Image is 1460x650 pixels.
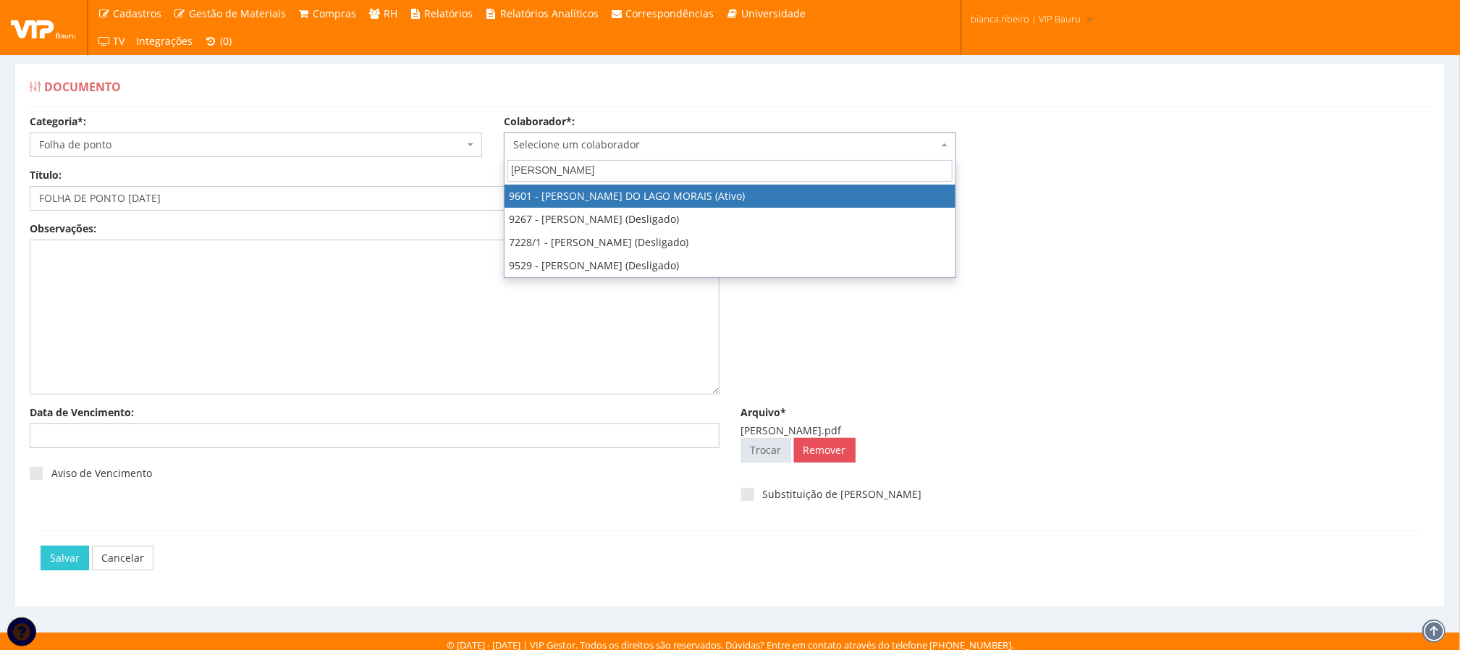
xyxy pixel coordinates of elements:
[505,185,955,208] li: 9601 - [PERSON_NAME] DO LAGO MORAIS (Ativo)
[794,438,856,463] a: Remover
[425,7,473,20] span: Relatórios
[114,7,162,20] span: Cadastros
[626,7,714,20] span: Correspondências
[189,7,286,20] span: Gestão de Materiais
[741,487,922,502] label: Substituição de [PERSON_NAME]
[92,28,131,55] a: TV
[220,34,232,48] span: (0)
[39,138,464,152] span: Folha de ponto
[199,28,238,55] a: (0)
[131,28,199,55] a: Integrações
[505,231,955,254] li: 7228/1 - [PERSON_NAME] (Desligado)
[44,79,121,95] span: Documento
[30,405,134,420] label: Data de Vencimento:
[504,114,575,129] label: Colaborador*:
[504,132,956,157] span: Selecione um colaborador
[92,546,153,570] a: Cancelar
[41,546,89,570] input: Salvar
[741,405,787,420] label: Arquivo*
[741,7,806,20] span: Universidade
[513,138,938,152] span: Selecione um colaborador
[11,17,76,38] img: logo
[30,132,482,157] span: Folha de ponto
[384,7,397,20] span: RH
[30,114,86,129] label: Categoria*:
[30,221,96,236] label: Observações:
[114,34,125,48] span: TV
[137,34,193,48] span: Integrações
[500,7,599,20] span: Relatórios Analíticos
[30,466,152,481] label: Aviso de Vencimento
[505,208,955,231] li: 9267 - [PERSON_NAME] (Desligado)
[971,12,1081,26] span: bianca.ribeiro | VIP Bauru
[313,7,357,20] span: Compras
[741,423,1431,438] div: [PERSON_NAME].pdf
[505,254,955,277] li: 9529 - [PERSON_NAME] (Desligado)
[30,168,62,182] label: Título:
